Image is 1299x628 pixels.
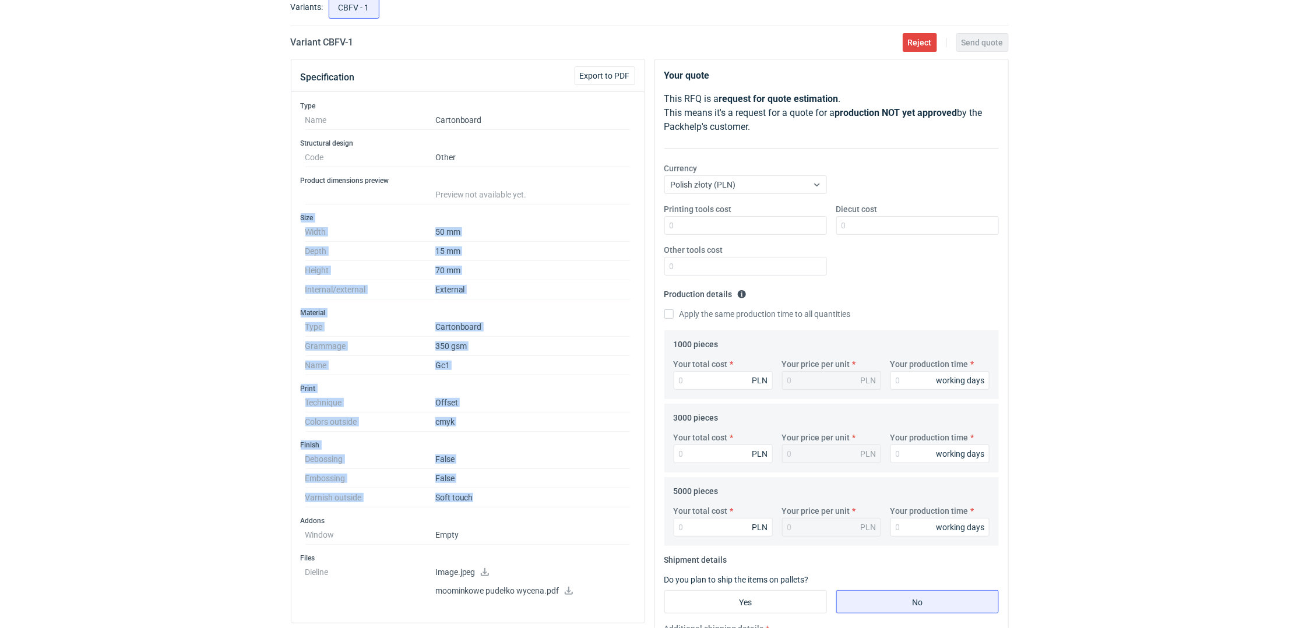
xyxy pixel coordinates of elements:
dd: False [435,450,631,469]
label: Apply the same production time to all quantities [664,308,851,320]
strong: request for quote estimation [719,93,839,104]
input: 0 [890,371,990,390]
div: working days [937,521,985,533]
dd: Cartonboard [435,111,631,130]
input: 0 [836,216,999,235]
div: PLN [752,448,768,460]
dt: Debossing [305,450,435,469]
span: Reject [908,38,932,47]
dt: Name [305,356,435,375]
div: PLN [752,521,768,533]
button: Send quote [956,33,1009,52]
label: Other tools cost [664,244,723,256]
button: Specification [301,63,355,91]
label: Your production time [890,358,969,370]
dt: Internal/external [305,280,435,299]
legend: Shipment details [664,551,727,565]
dd: 350 gsm [435,337,631,356]
label: Your production time [890,505,969,517]
h3: Size [301,213,635,223]
p: This RFQ is a . This means it's a request for a quote for a by the Packhelp's customer. [664,92,999,134]
label: Your total cost [674,432,728,443]
p: moominkowe pudełko wycena.pdf [435,586,631,597]
dd: False [435,469,631,488]
div: working days [937,448,985,460]
label: Your total cost [674,505,728,517]
input: 0 [674,444,773,463]
h3: Product dimensions preview [301,176,635,185]
legend: 1000 pieces [674,335,719,349]
dt: Varnish outside [305,488,435,507]
div: PLN [861,448,876,460]
span: Polish złoty (PLN) [671,180,736,189]
label: Your price per unit [782,505,850,517]
dt: Colors outside [305,412,435,432]
dd: Offset [435,393,631,412]
input: 0 [664,257,827,276]
legend: 5000 pieces [674,482,719,496]
h3: Finish [301,440,635,450]
h3: Print [301,384,635,393]
dt: Code [305,148,435,167]
dt: Window [305,525,435,545]
dt: Technique [305,393,435,412]
span: Send quote [962,38,1004,47]
strong: production NOT yet approved [835,107,957,118]
label: Currency [664,163,698,174]
legend: 3000 pieces [674,408,719,422]
button: Export to PDF [575,66,635,85]
label: Printing tools cost [664,203,732,215]
dd: 50 mm [435,223,631,242]
span: Preview not available yet. [435,190,527,199]
label: Yes [664,590,827,613]
dt: Type [305,317,435,337]
dt: Height [305,261,435,280]
dd: Empty [435,525,631,545]
button: Reject [903,33,937,52]
dd: Gc1 [435,356,631,375]
input: 0 [674,371,773,390]
dt: Name [305,111,435,130]
strong: Your quote [664,70,710,81]
dd: Other [435,148,631,167]
h3: Structural design [301,139,635,148]
dt: Width [305,223,435,242]
dd: 70 mm [435,261,631,280]
label: Diecut cost [836,203,878,215]
dt: Depth [305,242,435,261]
label: Your price per unit [782,432,850,443]
label: Variants: [291,1,323,13]
h3: Addons [301,516,635,525]
input: 0 [890,444,990,463]
input: 0 [674,518,773,537]
label: Your price per unit [782,358,850,370]
span: Export to PDF [580,72,630,80]
dt: Dieline [305,563,435,605]
legend: Production details [664,285,747,299]
label: Your production time [890,432,969,443]
dd: 15 mm [435,242,631,261]
input: 0 [664,216,827,235]
h3: Type [301,101,635,111]
div: working days [937,375,985,386]
div: PLN [861,375,876,386]
h3: Material [301,308,635,317]
h2: Variant CBFV - 1 [291,36,354,50]
dd: External [435,280,631,299]
div: PLN [861,521,876,533]
dd: Soft touch [435,488,631,507]
label: Your total cost [674,358,728,370]
dd: cmyk [435,412,631,432]
dt: Grammage [305,337,435,356]
input: 0 [890,518,990,537]
dd: Cartonboard [435,317,631,337]
dt: Embossing [305,469,435,488]
label: No [836,590,999,613]
h3: Files [301,553,635,563]
div: PLN [752,375,768,386]
label: Do you plan to ship the items on pallets? [664,575,809,584]
p: Image.jpeg [435,567,631,578]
